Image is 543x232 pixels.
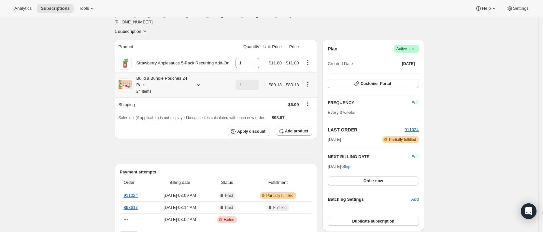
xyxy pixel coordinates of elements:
[120,57,131,70] img: product img
[328,217,419,226] button: Duplicate subscription
[120,169,312,175] h2: Payment attempts
[411,100,419,106] span: Edit
[136,89,151,94] small: 24 Items
[37,4,74,13] button: Subscriptions
[284,40,301,54] th: Price
[328,154,411,160] h2: NEXT BILLING DATE
[361,81,391,86] span: Customer Portal
[328,61,353,67] span: Created Date
[411,196,419,203] span: Add
[248,179,308,186] span: Fulfillment
[303,59,313,66] button: Product actions
[411,154,419,160] button: Edit
[521,203,536,219] div: Open Intercom Messenger
[75,4,99,13] button: Tools
[153,179,207,186] span: Billing date
[228,127,269,136] button: Apply discount
[328,164,350,169] span: [DATE] ·
[269,61,282,65] span: $11.80
[328,136,341,143] span: [DATE]
[286,61,299,65] span: $11.80
[79,6,89,11] span: Tools
[408,46,409,51] span: |
[328,176,419,185] button: Order now
[407,98,422,108] button: Edit
[272,115,285,120] span: $98.97
[276,127,312,136] button: Add product
[328,46,337,52] h2: Plan
[398,59,419,68] button: [DATE]
[132,60,229,66] div: Strawberry Applesauce 5-Pack Recurring Add-On
[405,127,419,132] a: 911024
[328,196,411,203] h6: Batching Settings
[513,6,529,11] span: Settings
[303,100,313,107] button: Shipping actions
[285,129,308,134] span: Add product
[225,193,233,198] span: Paid
[328,79,419,88] button: Customer Portal
[225,205,233,210] span: Paid
[120,175,151,190] th: Order
[266,193,293,198] span: Partially fulfilled
[224,217,235,222] span: Failed
[41,6,70,11] span: Subscriptions
[273,205,287,210] span: Fulfilled
[10,4,36,13] button: Analytics
[124,217,128,222] span: ---
[364,178,383,184] span: Order now
[503,4,533,13] button: Settings
[115,12,331,25] span: [PERSON_NAME][EMAIL_ADDRESS][PERSON_NAME][PERSON_NAME][DOMAIN_NAME] · [PHONE_NUMBER]
[115,40,233,54] th: Product
[342,163,350,170] span: Skip
[115,28,148,34] button: Product actions
[482,6,491,11] span: Help
[14,6,32,11] span: Analytics
[153,204,207,211] span: [DATE] · 03:14 AM
[119,116,265,120] span: Sales tax (if applicable) is not displayed because it is calculated with each new order.
[233,40,261,54] th: Quantity
[328,100,411,106] h2: FREQUENCY
[132,75,190,95] div: Build a Bundle Pouches 24 Pack
[237,129,265,134] span: Apply discount
[328,110,355,115] span: Every 3 weeks
[115,97,233,112] th: Shipping
[389,137,416,142] span: Partially fulfilled
[407,194,422,205] button: Add
[286,82,299,87] span: $80.18
[269,82,282,87] span: $80.18
[352,219,394,224] span: Duplicate subscription
[303,81,313,88] button: Product actions
[402,61,415,66] span: [DATE]
[288,102,299,107] span: $6.99
[153,192,207,199] span: [DATE] · 03:09 AM
[124,205,138,210] a: 898617
[328,127,405,133] h2: LAST ORDER
[338,161,354,172] button: Skip
[124,193,138,198] a: 911024
[471,4,501,13] button: Help
[405,127,419,133] button: 911024
[210,179,244,186] span: Status
[153,216,207,223] span: [DATE] · 03:02 AM
[261,40,284,54] th: Unit Price
[396,46,416,52] span: Active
